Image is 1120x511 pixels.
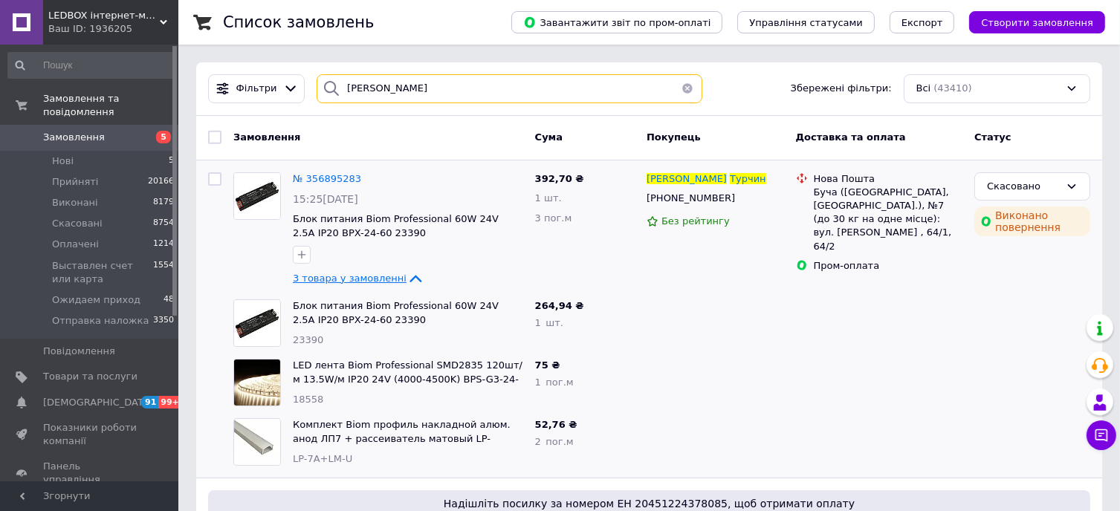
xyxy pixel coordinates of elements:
span: Отправка наложка [52,314,149,328]
span: 5 [156,131,171,143]
span: Надішліть посилку за номером ЕН 20451224378085, щоб отримати оплату [214,496,1084,511]
span: Турчин [730,173,766,184]
span: [PERSON_NAME] [647,173,727,184]
button: Створити замовлення [969,11,1105,33]
h1: Список замовлень [223,13,374,31]
span: Фільтри [236,82,277,96]
input: Пошук [7,52,175,79]
span: 264,94 ₴ [535,300,584,311]
button: Завантажити звіт по пром-оплаті [511,11,722,33]
span: Управління статусами [749,17,863,28]
div: Скасовано [987,179,1060,195]
span: Замовлення [43,131,105,144]
a: № 356895283 [293,173,361,184]
button: Чат з покупцем [1087,420,1116,450]
a: Комплект Biom профиль накладной алюм. анод ЛП7 + рассеиватель матовый LP-7A+LM-U [293,419,511,458]
span: Выставлен счет или карта [52,259,153,286]
span: 15:25[DATE] [293,193,358,205]
button: Очистить [673,74,702,103]
div: Нова Пошта [814,172,963,186]
span: 2 пог.м [535,436,574,447]
span: 3 пог.м [535,212,572,224]
div: Ваш ID: 1936205 [48,22,178,36]
span: 1 шт. [535,192,562,204]
input: Пошук за номером замовлення, ПІБ покупця, номером телефону, Email, номером накладної [317,74,702,103]
span: Всі [916,82,931,96]
span: Замовлення [233,131,300,143]
button: Експорт [890,11,955,33]
img: Фото товару [234,359,280,406]
div: Виконано повернення [974,206,1090,236]
a: LED лента Biom Professional SMD2835 120шт/м 13.5W/м IP20 24V (4000-4500K) BPS-G3-24-2835-120-NW-2... [293,359,522,398]
span: 1554 [153,259,174,286]
span: 23390 [293,334,323,345]
span: Ожидаем приход [52,293,140,307]
span: 3 товара у замовленні [293,273,407,284]
span: Панель управління [43,460,137,486]
span: Статус [974,131,1011,143]
span: Збережені фільтри: [791,82,892,96]
span: 75 ₴ [535,359,560,371]
span: Нові [52,154,74,168]
span: Завантажити звіт по пром-оплаті [523,16,710,29]
span: Без рейтингу [661,215,730,227]
span: Cума [535,131,563,143]
span: 392,70 ₴ [535,173,584,184]
span: 1 шт. [535,317,563,328]
span: Покупець [647,131,701,143]
a: Блок питания Biom Professional 60W 24V 2.5A IP20 BPX-24-60 23390 [293,213,499,238]
span: [PHONE_NUMBER] [647,192,735,204]
span: 20166 [148,175,174,189]
span: 5 [169,154,174,168]
img: Фото товару [234,300,280,346]
span: (43410) [933,82,972,94]
span: Експорт [901,17,943,28]
span: 91 [141,396,158,409]
span: 3350 [153,314,174,328]
span: Прийняті [52,175,98,189]
span: Доставка та оплата [796,131,906,143]
a: Створити замовлення [954,16,1105,27]
span: 52,76 ₴ [535,419,577,430]
span: Показники роботи компанії [43,421,137,448]
img: Фото товару [234,419,280,465]
span: 8179 [153,196,174,209]
span: Повідомлення [43,345,115,358]
span: 18558 [293,394,323,405]
a: 3 товара у замовленні [293,273,424,284]
span: 1214 [153,238,174,251]
span: Створити замовлення [981,17,1093,28]
button: Управління статусами [737,11,875,33]
div: Буча ([GEOGRAPHIC_DATA], [GEOGRAPHIC_DATA].), №7 (до 30 кг на одне місце): вул. [PERSON_NAME] , 6... [814,186,963,253]
div: Пром-оплата [814,259,963,273]
a: [PERSON_NAME]Турчин [647,172,766,186]
span: Скасовані [52,217,103,230]
span: LEDBOX інтернет-магазин [48,9,160,22]
span: Замовлення та повідомлення [43,92,178,119]
span: 8754 [153,217,174,230]
span: Виконані [52,196,98,209]
a: Блок питания Biom Professional 60W 24V 2.5A IP20 BPX-24-60 23390 [293,300,499,325]
span: LP-7A+LM-U [293,453,352,464]
span: 48 [164,293,174,307]
span: 1 пог.м [535,377,574,388]
span: Товари та послуги [43,370,137,383]
span: [DEMOGRAPHIC_DATA] [43,396,153,409]
span: Оплачені [52,238,99,251]
span: 99+ [158,396,183,409]
img: Фото товару [234,173,280,219]
a: Фото товару [233,172,281,220]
